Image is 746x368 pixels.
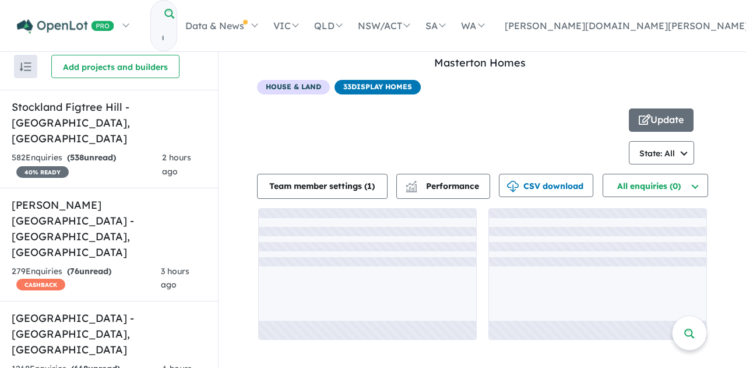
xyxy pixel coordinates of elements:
img: line-chart.svg [406,181,416,187]
strong: ( unread) [67,152,116,163]
strong: ( unread) [67,266,111,276]
button: Update [629,108,694,132]
span: House & Land [257,80,330,94]
button: Team member settings (1) [257,174,388,199]
button: All enquiries (0) [603,174,708,197]
input: Try estate name, suburb, builder or developer [151,26,174,51]
span: 2 hours ago [162,152,191,177]
h5: [GEOGRAPHIC_DATA] - [GEOGRAPHIC_DATA] , [GEOGRAPHIC_DATA] [12,310,206,358]
button: State: All [629,141,695,164]
img: sort.svg [20,62,31,71]
span: Performance [407,181,479,191]
a: Data & News [177,5,265,46]
a: WA [453,5,491,46]
a: NSW/ACT [350,5,417,46]
div: 582 Enquir ies [12,151,162,179]
span: 3 hours ago [161,266,189,290]
img: download icon [507,181,519,192]
h5: Stockland Figtree Hill - [GEOGRAPHIC_DATA] , [GEOGRAPHIC_DATA] [12,99,206,146]
button: Performance [396,174,490,199]
span: 1 [367,181,372,191]
span: 40 % READY [16,166,69,178]
span: 538 [70,152,84,163]
a: VIC [265,5,306,46]
img: bar-chart.svg [406,184,417,192]
a: Masterton Homes [434,56,526,69]
span: 33 Display Homes [335,80,421,94]
div: 279 Enquir ies [12,265,161,293]
a: SA [417,5,453,46]
span: CASHBACK [16,279,65,290]
a: QLD [306,5,350,46]
h5: [PERSON_NAME][GEOGRAPHIC_DATA] - [GEOGRAPHIC_DATA] , [GEOGRAPHIC_DATA] [12,197,206,260]
button: Add projects and builders [51,55,180,78]
img: Openlot PRO Logo White [17,19,114,34]
span: 76 [70,266,79,276]
button: CSV download [499,174,593,197]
